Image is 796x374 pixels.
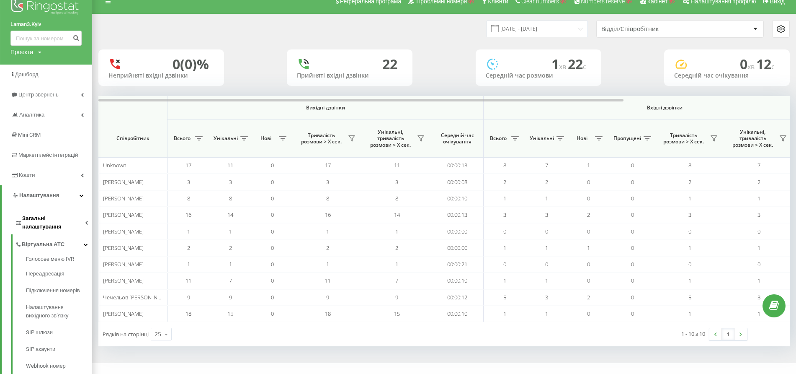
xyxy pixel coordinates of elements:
span: Всього [172,135,193,142]
span: 0 [631,161,634,169]
span: 14 [227,211,233,218]
span: Унікальні [214,135,238,142]
span: Тривалість розмови > Х сек. [659,132,708,145]
span: 3 [395,178,398,186]
span: Унікальні, тривалість розмови > Х сек. [366,129,415,148]
a: 1 [722,328,734,340]
td: 00:00:10 [431,306,484,322]
span: 0 [271,178,274,186]
span: Середній час очікування [438,132,477,145]
span: 7 [757,161,760,169]
span: хв [747,62,756,71]
span: 0 [545,260,548,268]
span: 0 [631,178,634,186]
span: 15 [227,310,233,317]
span: 2 [587,293,590,301]
span: 2 [395,244,398,252]
span: 1 [503,310,506,317]
span: 1 [688,310,691,317]
span: Налаштування вихідного зв’язку [26,303,88,320]
span: 1 [688,244,691,252]
span: 1 [395,228,398,235]
span: 17 [185,161,191,169]
span: 7 [545,161,548,169]
span: 3 [187,178,190,186]
td: 00:00:13 [431,157,484,174]
span: 3 [229,178,232,186]
span: 1 [503,244,506,252]
span: Підключення номерів [26,286,80,295]
span: Рядків на сторінці [103,330,149,338]
a: Налаштування вихідного зв’язку [26,299,92,324]
span: 8 [688,161,691,169]
span: 0 [740,55,756,73]
td: 00:00:12 [431,289,484,306]
span: 0 [587,260,590,268]
span: 12 [756,55,775,73]
a: SIP шлюзи [26,324,92,341]
span: 0 [271,310,274,317]
div: 25 [155,330,161,338]
span: 1 [503,195,506,202]
span: 2 [326,244,329,252]
span: Unknown [103,161,126,169]
span: 9 [326,293,329,301]
span: 7 [229,277,232,284]
span: 5 [503,293,506,301]
span: Голосове меню IVR [26,255,74,263]
span: 1 [326,228,329,235]
a: Налаштування [2,185,92,205]
span: 0 [631,211,634,218]
span: 2 [688,178,691,186]
div: Неприйняті вхідні дзвінки [108,72,214,79]
span: Співробітник [106,135,160,142]
span: Загальні налаштування [22,214,85,231]
span: 1 [545,195,548,202]
span: [PERSON_NAME] [103,178,144,186]
span: 11 [325,277,331,284]
span: 0 [631,310,634,317]
span: 1 [587,161,590,169]
span: 16 [185,211,191,218]
span: Всього [488,135,509,142]
span: 2 [545,178,548,186]
span: 1 [545,310,548,317]
span: 3 [688,211,691,218]
span: 0 [587,228,590,235]
span: 1 [551,55,568,73]
span: 14 [394,211,400,218]
span: хв [559,62,568,71]
span: Дашборд [15,71,39,78]
div: Відділ/Співробітник [601,26,701,33]
span: 1 [757,244,760,252]
td: 00:00:10 [431,273,484,289]
span: 0 [688,260,691,268]
span: Вихідні дзвінки [187,104,464,111]
span: 1 [326,260,329,268]
span: 8 [229,195,232,202]
span: 3 [757,211,760,218]
span: c [583,62,586,71]
span: [PERSON_NAME] [103,260,144,268]
span: 0 [631,293,634,301]
span: 0 [503,260,506,268]
span: 1 [187,228,190,235]
span: 1 [545,277,548,284]
span: 3 [757,293,760,301]
span: Унікальні [530,135,554,142]
span: [PERSON_NAME] [103,277,144,284]
span: 0 [271,260,274,268]
span: Налаштування [19,192,59,198]
td: 00:00:00 [431,223,484,239]
span: 1 [587,244,590,252]
span: 8 [395,195,398,202]
span: 0 [631,260,634,268]
span: 0 [545,228,548,235]
span: 11 [227,161,233,169]
span: Webhook номер [26,362,66,370]
td: 00:00:08 [431,174,484,190]
span: 22 [568,55,586,73]
span: 3 [545,211,548,218]
span: 2 [757,178,760,186]
div: Середній час очікування [674,72,780,79]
